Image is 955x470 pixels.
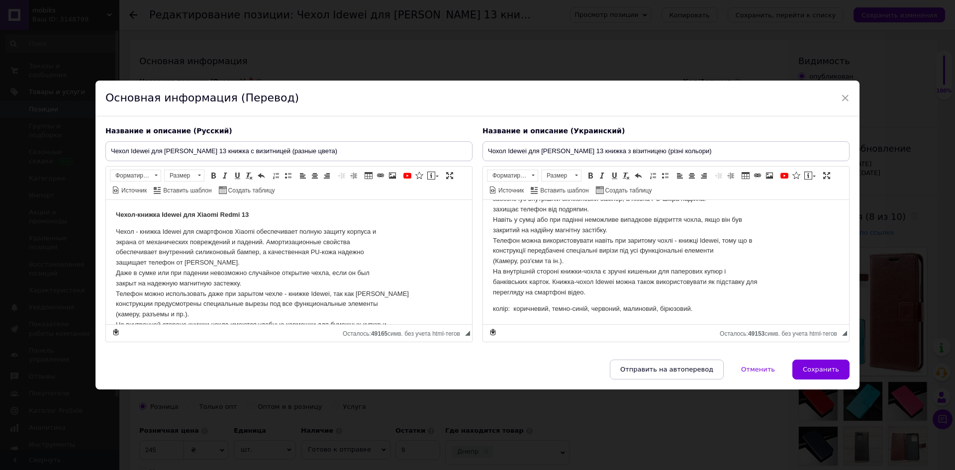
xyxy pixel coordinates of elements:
[764,170,775,181] a: Изображение
[402,170,413,181] a: Добавить видео с YouTube
[227,187,275,195] span: Создать таблицу
[120,187,147,195] span: Источник
[803,170,817,181] a: Вставить сообщение
[10,27,356,151] p: Чехол - книжка Idewei для смартфонов Xiaomi обеспечивает полную защиту корпуса и экрана от механи...
[152,185,213,195] a: Вставить шаблон
[648,170,659,181] a: Вставить / удалить нумерованный список
[162,187,211,195] span: Вставить шаблон
[256,170,267,181] a: Отменить (Ctrl+Z)
[594,185,654,195] a: Создать таблицу
[741,366,775,373] span: Отменить
[309,170,320,181] a: По центру
[444,170,455,181] a: Развернуть
[371,330,387,337] span: 49165
[529,185,590,195] a: Вставить шаблон
[841,90,850,106] span: ×
[597,170,608,181] a: Курсив (Ctrl+I)
[842,331,847,336] span: Перетащите для изменения размера
[414,170,425,181] a: Вставить иконку
[348,170,359,181] a: Увеличить отступ
[487,170,538,182] a: Форматирование
[542,170,572,181] span: Размер
[720,328,842,337] div: Подсчет символов
[698,170,709,181] a: По правому краю
[731,360,785,379] button: Отменить
[343,328,465,337] div: Подсчет символов
[165,170,194,181] span: Размер
[748,330,764,337] span: 49153
[487,170,528,181] span: Форматирование
[321,170,332,181] a: По правому краю
[541,170,581,182] a: Размер
[621,170,632,181] a: Убрать форматирование
[483,200,849,324] iframe: Визуальный текстовый редактор, 2F28218F-D64A-4C0F-8A76-C045B6D219EF
[821,170,832,181] a: Развернуть
[208,170,219,181] a: Полужирный (Ctrl+B)
[271,170,282,181] a: Вставить / удалить нумерованный список
[110,170,161,182] a: Форматирование
[610,360,724,379] button: Отправить на автоперевод
[110,327,121,338] a: Сделать резервную копию сейчас
[375,170,386,181] a: Вставить/Редактировать ссылку (Ctrl+L)
[792,360,850,379] button: Сохранить
[232,170,243,181] a: Подчеркнутый (Ctrl+U)
[585,170,596,181] a: Полужирный (Ctrl+B)
[105,127,232,135] span: Название и описание (Русский)
[283,170,293,181] a: Вставить / удалить маркированный список
[674,170,685,181] a: По левому краю
[217,185,277,195] a: Создать таблицу
[686,170,697,181] a: По центру
[487,327,498,338] a: Сделать резервную копию сейчас
[426,170,440,181] a: Вставить сообщение
[482,127,625,135] span: Название и описание (Украинский)
[539,187,588,195] span: Вставить шаблон
[110,170,151,181] span: Форматирование
[740,170,751,181] a: Таблица
[110,185,148,195] a: Источник
[633,170,644,181] a: Отменить (Ctrl+Z)
[752,170,763,181] a: Вставить/Редактировать ссылку (Ctrl+L)
[106,200,472,324] iframe: Визуальный текстовый редактор, 44D2B366-4BFB-49E2-9600-4AAB7BC387A4
[336,170,347,181] a: Уменьшить отступ
[803,366,839,373] span: Сохранить
[779,170,790,181] a: Добавить видео с YouTube
[465,331,470,336] span: Перетащите для изменения размера
[297,170,308,181] a: По левому краю
[604,187,652,195] span: Создать таблицу
[10,104,356,114] p: колір: коричневий, темно-синій, червоний, малиновий, бірюзовий.
[164,170,204,182] a: Размер
[620,366,713,373] span: Отправить на автоперевод
[363,170,374,181] a: Таблица
[487,185,525,195] a: Источник
[95,81,859,116] div: Основная информация (Перевод)
[220,170,231,181] a: Курсив (Ctrl+I)
[660,170,670,181] a: Вставить / удалить маркированный список
[10,11,143,18] strong: Чехол-книжка Idewei для Xiaomi Redmi 13
[725,170,736,181] a: Увеличить отступ
[10,10,356,168] body: Визуальный текстовый редактор, 44D2B366-4BFB-49E2-9600-4AAB7BC387A4
[12,105,188,112] strong: цвет: темно-синий, красный, малиновый, бирюзовый.
[387,170,398,181] a: Изображение
[791,170,802,181] a: Вставить иконку
[244,170,255,181] a: Убрать форматирование
[609,170,620,181] a: Подчеркнутый (Ctrl+U)
[497,187,524,195] span: Источник
[713,170,724,181] a: Уменьшить отступ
